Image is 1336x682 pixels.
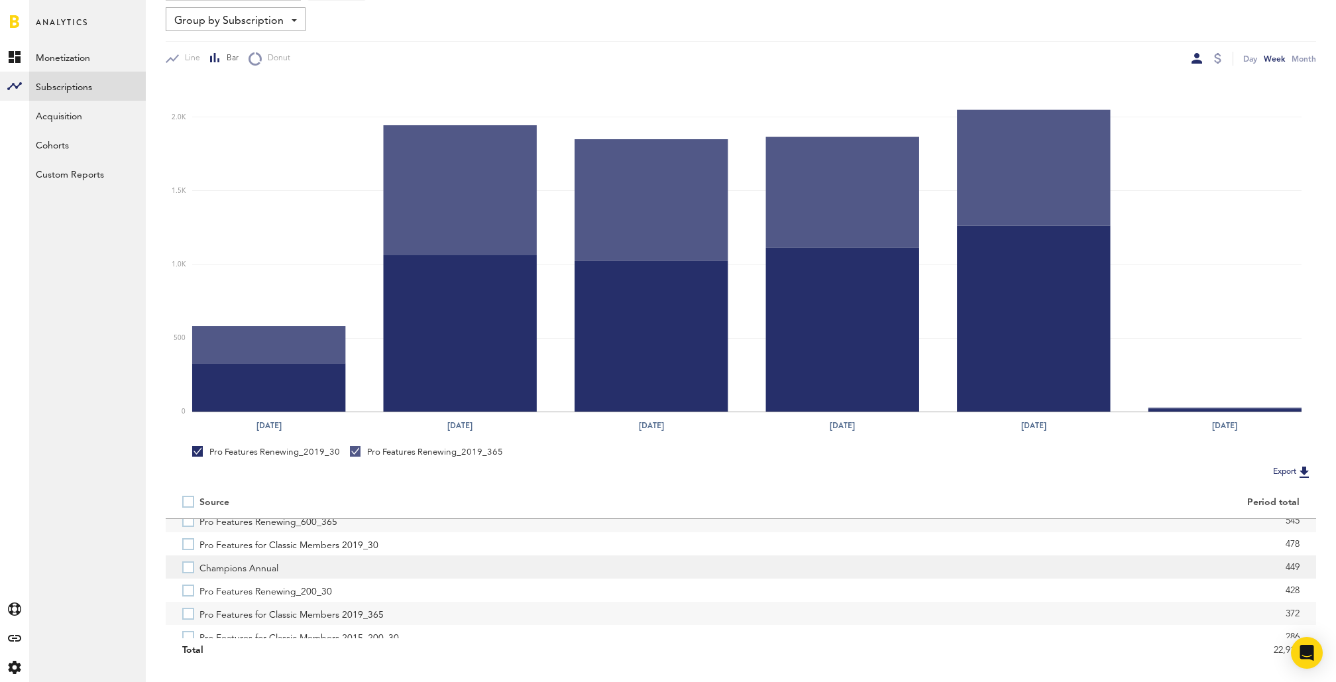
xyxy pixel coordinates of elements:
a: Subscriptions [29,72,146,101]
div: Source [199,497,229,508]
div: Period total [757,497,1300,508]
div: 428 [757,581,1300,600]
span: Pro Features Renewing_200_30 [199,579,332,602]
a: Cohorts [29,130,146,159]
div: Week [1264,52,1285,66]
text: [DATE] [256,420,282,431]
a: Custom Reports [29,159,146,188]
div: 545 [757,511,1300,531]
div: 22,916 [757,640,1300,660]
div: 449 [757,557,1300,577]
text: [DATE] [1213,420,1238,431]
text: [DATE] [639,420,664,431]
text: [DATE] [1022,420,1047,431]
span: Bar [221,53,239,64]
span: Pro Features Renewing_600_365 [199,509,337,532]
text: [DATE] [830,420,856,431]
text: 1.5K [172,188,186,194]
div: 478 [757,534,1300,554]
text: 0 [182,409,186,416]
text: 500 [174,335,186,342]
span: Line [179,53,200,64]
div: Day [1243,52,1257,66]
div: Open Intercom Messenger [1291,637,1323,669]
div: 372 [757,604,1300,624]
text: 1.0K [172,262,186,268]
span: Pro Features for Classic Members 2015_200_30 [199,625,399,648]
div: Month [1292,52,1316,66]
a: Acquisition [29,101,146,130]
span: Analytics [36,15,88,42]
div: Pro Features Renewing_2019_365 [350,446,503,458]
text: 2.0K [172,114,186,121]
button: Export [1269,463,1316,481]
span: Champions Annual [199,555,278,579]
span: Support [28,9,76,21]
text: [DATE] [447,420,473,431]
span: Group by Subscription [174,10,284,32]
a: Monetization [29,42,146,72]
span: Pro Features for Classic Members 2019_30 [199,532,378,555]
div: Pro Features Renewing_2019_30 [192,446,340,458]
img: Export [1296,464,1312,480]
div: Total [182,640,724,660]
span: Donut [262,53,290,64]
div: 286 [757,627,1300,647]
span: Pro Features for Classic Members 2019_365 [199,602,384,625]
